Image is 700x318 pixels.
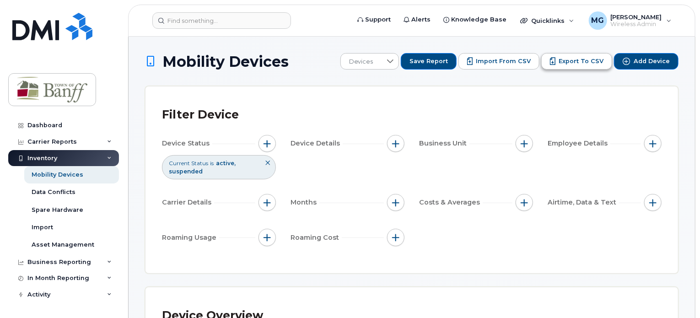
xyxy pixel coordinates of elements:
span: Add Device [634,57,670,65]
span: active [216,160,236,167]
button: Save Report [401,53,457,70]
span: Devices [341,54,382,70]
span: Mobility Devices [162,54,289,70]
span: Save Report [409,57,448,65]
span: suspended [169,168,203,175]
span: Months [291,198,319,207]
span: Employee Details [548,139,610,148]
span: Import from CSV [476,57,531,65]
span: is [210,159,214,167]
span: Current Status [169,159,208,167]
span: Device Status [162,139,212,148]
span: Device Details [291,139,343,148]
span: Roaming Cost [291,233,342,243]
button: Add Device [614,53,678,70]
button: Import from CSV [458,53,539,70]
span: Business Unit [419,139,469,148]
div: Filter Device [162,103,239,127]
span: Roaming Usage [162,233,219,243]
span: Export to CSV [559,57,603,65]
span: Carrier Details [162,198,214,207]
button: Export to CSV [541,53,612,70]
span: Airtime, Data & Text [548,198,619,207]
span: Costs & Averages [419,198,483,207]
